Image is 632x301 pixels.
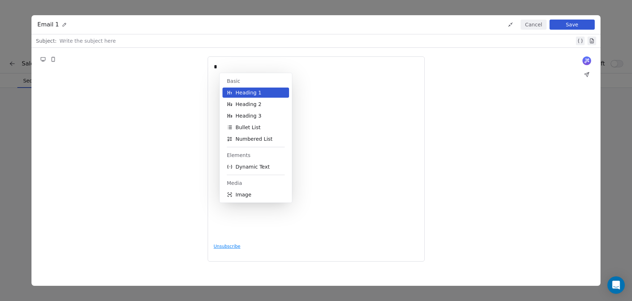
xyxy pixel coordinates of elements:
[236,101,262,108] span: Heading 2
[227,179,285,187] span: Media
[222,162,289,172] button: Dynamic Text
[222,122,289,132] button: Bullet List
[607,276,625,294] div: Open Intercom Messenger
[222,99,289,109] button: Heading 2
[37,20,59,29] span: Email 1
[236,191,251,198] span: Image
[236,124,260,131] span: Bullet List
[236,89,262,96] span: Heading 1
[236,135,272,143] span: Numbered List
[236,112,262,119] span: Heading 3
[222,190,289,200] button: Image
[521,20,546,30] button: Cancel
[236,163,270,170] span: Dynamic Text
[222,88,289,98] button: Heading 1
[227,77,285,85] span: Basic
[36,37,56,47] span: Subject:
[227,152,285,159] span: Elements
[550,20,595,30] button: Save
[222,134,289,144] button: Numbered List
[222,111,289,121] button: Heading 3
